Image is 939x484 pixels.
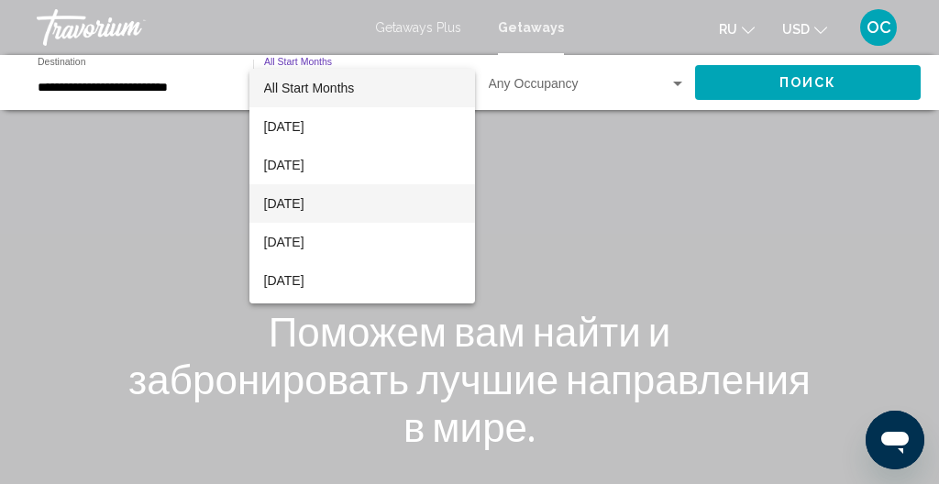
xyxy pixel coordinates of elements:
[264,223,460,261] span: [DATE]
[866,411,924,469] iframe: Button to launch messaging window
[264,300,460,338] span: [DATE]
[264,81,355,95] span: All Start Months
[264,261,460,300] span: [DATE]
[264,107,460,146] span: [DATE]
[264,184,460,223] span: [DATE]
[264,146,460,184] span: [DATE]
